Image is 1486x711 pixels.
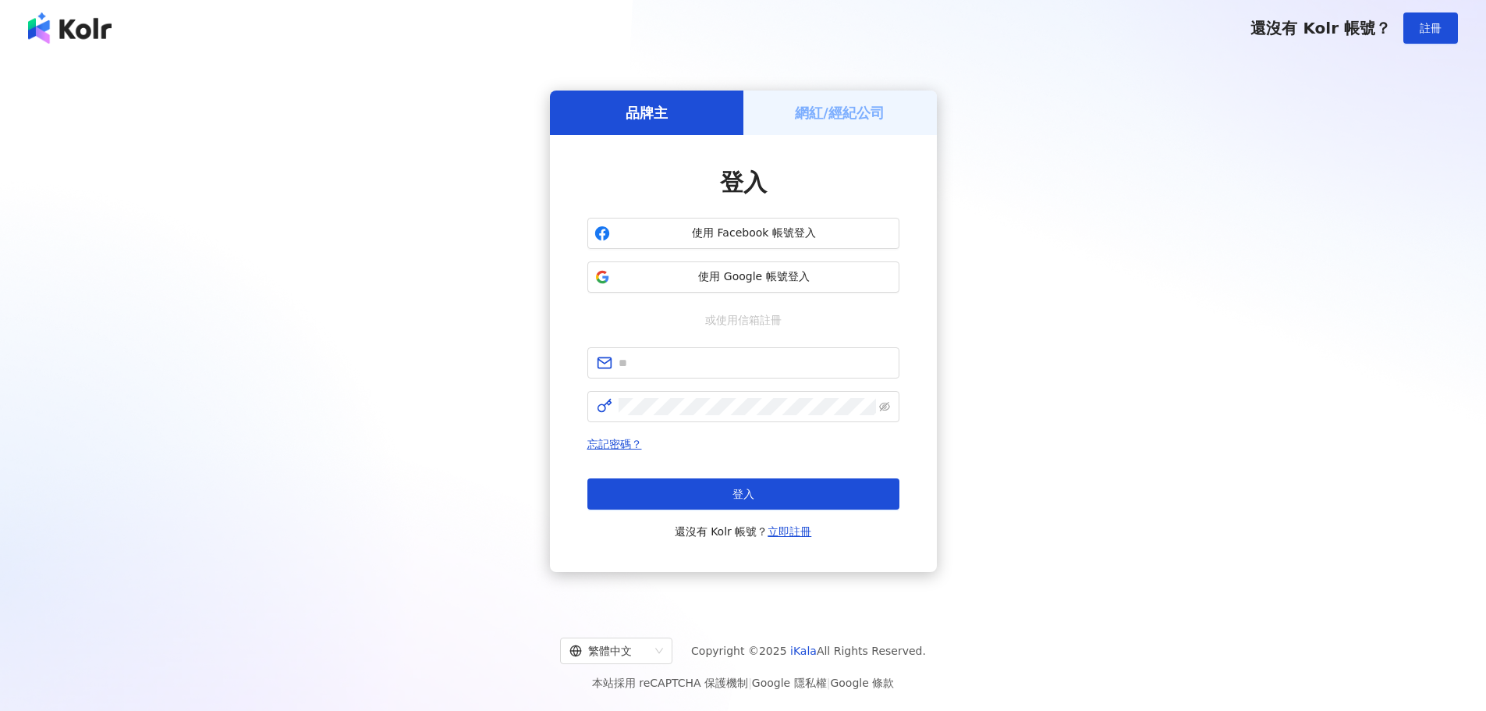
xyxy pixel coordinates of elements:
[675,522,812,541] span: 還沒有 Kolr 帳號？
[28,12,112,44] img: logo
[616,226,892,241] span: 使用 Facebook 帳號登入
[587,438,642,450] a: 忘記密碼？
[694,311,793,329] span: 或使用信箱註冊
[830,677,894,689] a: Google 條款
[587,261,899,293] button: 使用 Google 帳號登入
[748,677,752,689] span: |
[879,401,890,412] span: eye-invisible
[720,169,767,196] span: 登入
[790,645,817,657] a: iKala
[626,103,668,123] h5: 品牌主
[569,638,649,663] div: 繁體中文
[1250,19,1391,37] span: 還沒有 Kolr 帳號？
[1420,22,1442,34] span: 註冊
[827,677,831,689] span: |
[732,488,754,500] span: 登入
[768,525,811,538] a: 立即註冊
[691,642,926,660] span: Copyright © 2025 All Rights Reserved.
[752,677,827,689] a: Google 隱私權
[587,478,899,510] button: 登入
[587,218,899,249] button: 使用 Facebook 帳號登入
[1403,12,1458,44] button: 註冊
[592,674,894,692] span: 本站採用 reCAPTCHA 保護機制
[616,269,892,285] span: 使用 Google 帳號登入
[795,103,885,123] h5: 網紅/經紀公司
